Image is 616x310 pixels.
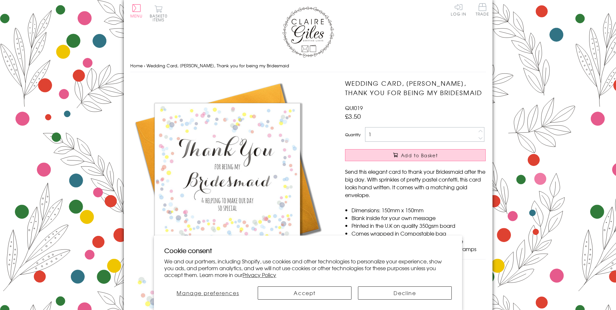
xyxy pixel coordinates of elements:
[345,104,363,112] span: QUI019
[345,149,486,161] button: Add to Basket
[351,229,486,237] li: Comes wrapped in Compostable bag
[150,5,168,22] button: Basket0 items
[358,286,452,300] button: Decline
[451,3,466,16] a: Log In
[243,271,276,279] a: Privacy Policy
[351,222,486,229] li: Printed in the U.K on quality 350gsm board
[282,6,334,58] img: Claire Giles Greetings Cards
[476,3,489,16] span: Trade
[351,206,486,214] li: Dimensions: 150mm x 150mm
[164,246,452,255] h2: Cookie consent
[177,289,239,297] span: Manage preferences
[146,62,289,69] span: Wedding Card, [PERSON_NAME], Thank you for being my Bridesmaid
[476,3,489,17] a: Trade
[401,152,438,159] span: Add to Basket
[130,62,143,69] a: Home
[351,214,486,222] li: Blank inside for your own message
[130,13,143,19] span: Menu
[258,286,351,300] button: Accept
[130,59,486,72] nav: breadcrumbs
[345,168,486,199] p: Send this elegant card to thank your Bridesmaid after the big day. With sprinkles of pretty paste...
[345,79,486,97] h1: Wedding Card, [PERSON_NAME], Thank you for being my Bridesmaid
[153,13,168,23] span: 0 items
[144,62,145,69] span: ›
[345,112,361,121] span: £3.50
[130,79,324,273] img: Wedding Card, Dors, Thank you for being my Bridesmaid
[130,4,143,18] button: Menu
[164,258,452,278] p: We and our partners, including Shopify, use cookies and other technologies to personalize your ex...
[164,286,251,300] button: Manage preferences
[345,132,361,138] label: Quantity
